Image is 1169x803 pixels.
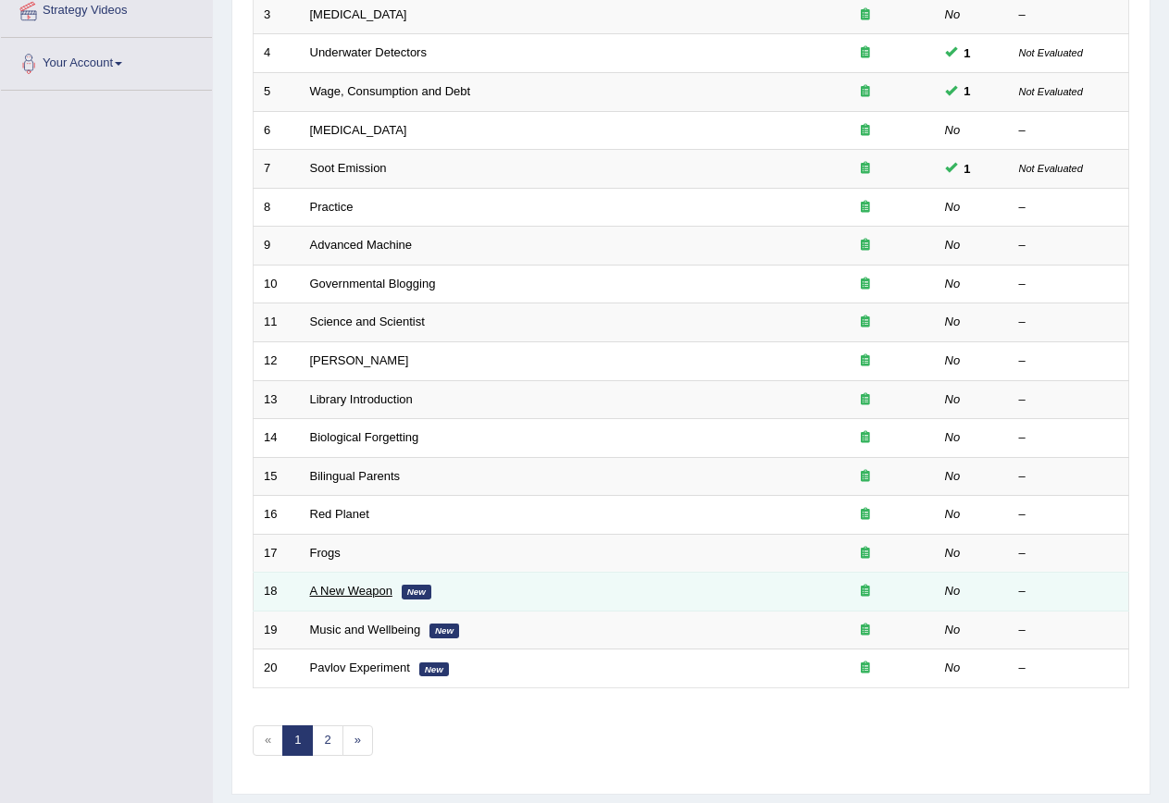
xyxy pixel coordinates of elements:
[945,315,961,328] em: No
[1019,237,1119,254] div: –
[310,200,354,214] a: Practice
[254,534,300,573] td: 17
[310,84,471,98] a: Wage, Consumption and Debt
[254,303,300,342] td: 11
[310,546,341,560] a: Frogs
[806,583,925,600] div: Exam occurring question
[1019,163,1083,174] small: Not Evaluated
[254,111,300,150] td: 6
[806,83,925,101] div: Exam occurring question
[310,430,419,444] a: Biological Forgetting
[253,725,283,756] span: «
[402,585,431,599] em: New
[310,123,407,137] a: [MEDICAL_DATA]
[1019,47,1083,58] small: Not Evaluated
[1019,391,1119,409] div: –
[1019,545,1119,562] div: –
[310,469,401,483] a: Bilingual Parents
[254,188,300,227] td: 8
[945,661,961,674] em: No
[806,276,925,293] div: Exam occurring question
[312,725,342,756] a: 2
[254,34,300,73] td: 4
[1019,468,1119,486] div: –
[806,391,925,409] div: Exam occurring question
[310,161,387,175] a: Soot Emission
[310,7,407,21] a: [MEDICAL_DATA]
[310,507,369,521] a: Red Planet
[945,430,961,444] em: No
[254,150,300,189] td: 7
[957,159,978,179] span: You can still take this question
[282,725,313,756] a: 1
[254,380,300,419] td: 13
[310,238,413,252] a: Advanced Machine
[945,238,961,252] em: No
[1019,622,1119,639] div: –
[806,314,925,331] div: Exam occurring question
[310,353,409,367] a: [PERSON_NAME]
[254,611,300,649] td: 19
[1019,276,1119,293] div: –
[310,661,410,674] a: Pavlov Experiment
[310,392,413,406] a: Library Introduction
[1019,86,1083,97] small: Not Evaluated
[1019,429,1119,447] div: –
[1019,122,1119,140] div: –
[1,38,212,84] a: Your Account
[806,429,925,447] div: Exam occurring question
[1019,352,1119,370] div: –
[945,469,961,483] em: No
[806,660,925,677] div: Exam occurring question
[254,73,300,112] td: 5
[806,622,925,639] div: Exam occurring question
[806,44,925,62] div: Exam occurring question
[806,506,925,524] div: Exam occurring question
[806,160,925,178] div: Exam occurring question
[1019,583,1119,600] div: –
[806,237,925,254] div: Exam occurring question
[254,573,300,612] td: 18
[957,43,978,63] span: You can still take this question
[310,277,436,290] a: Governmental Blogging
[806,545,925,562] div: Exam occurring question
[310,45,427,59] a: Underwater Detectors
[806,122,925,140] div: Exam occurring question
[806,6,925,24] div: Exam occurring question
[254,419,300,458] td: 14
[419,662,449,677] em: New
[254,227,300,266] td: 9
[254,265,300,303] td: 10
[945,623,961,636] em: No
[945,277,961,290] em: No
[1019,6,1119,24] div: –
[254,496,300,535] td: 16
[806,199,925,216] div: Exam occurring question
[310,584,392,598] a: A New Weapon
[310,315,425,328] a: Science and Scientist
[310,623,421,636] a: Music and Wellbeing
[1019,660,1119,677] div: –
[342,725,373,756] a: »
[945,7,961,21] em: No
[254,649,300,688] td: 20
[1019,199,1119,216] div: –
[945,200,961,214] em: No
[945,507,961,521] em: No
[957,81,978,101] span: You can still take this question
[429,624,459,638] em: New
[1019,314,1119,331] div: –
[945,392,961,406] em: No
[945,123,961,137] em: No
[945,546,961,560] em: No
[945,584,961,598] em: No
[806,468,925,486] div: Exam occurring question
[254,341,300,380] td: 12
[945,353,961,367] em: No
[1019,506,1119,524] div: –
[254,457,300,496] td: 15
[806,352,925,370] div: Exam occurring question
